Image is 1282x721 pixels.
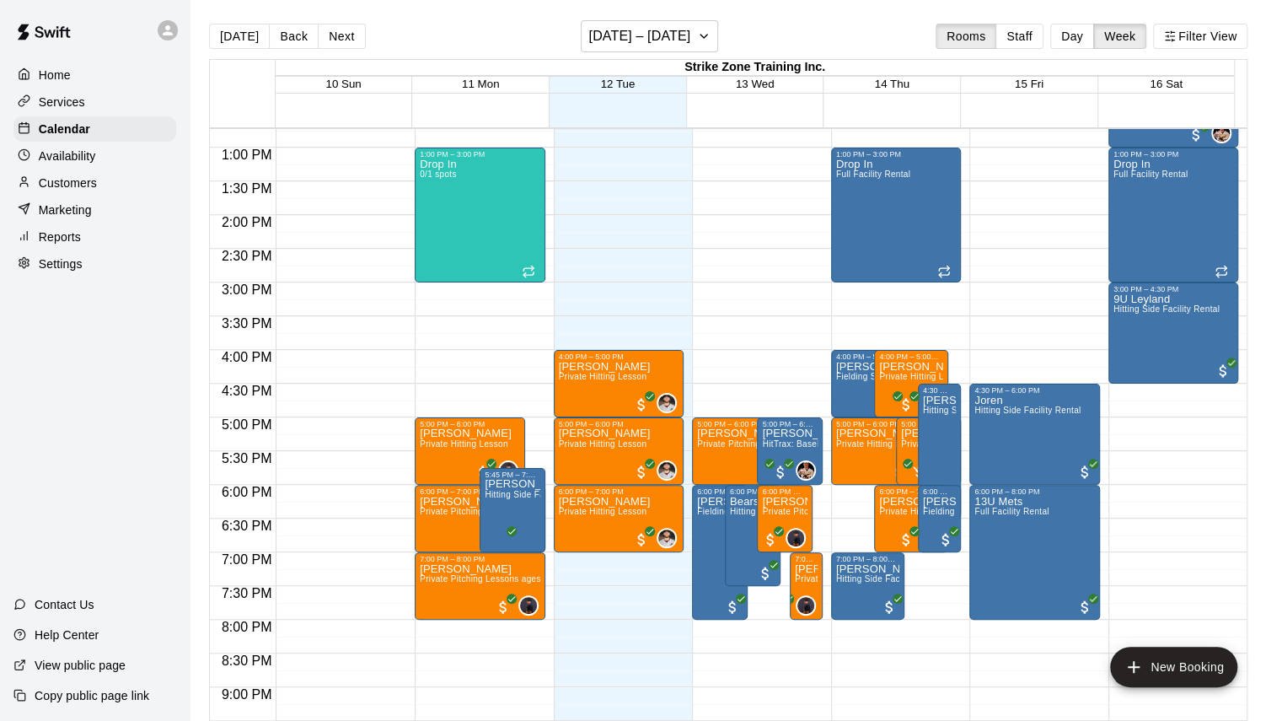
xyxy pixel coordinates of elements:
button: 10 Sun [325,78,361,90]
span: All customers have paid [633,396,650,413]
span: 0/1 spots filled [420,169,457,179]
span: All customers have paid [1076,464,1093,481]
div: 5:00 PM – 6:00 PM: Elias Hansra [692,417,802,485]
div: Corben Peters [796,595,816,616]
div: Strike Zone Training Inc. [276,60,1235,76]
span: Private Hitting Lesson [879,372,968,381]
span: 1:00 PM [217,148,276,162]
span: Recurring event [522,265,535,278]
div: Availability [13,143,176,169]
span: Garrett Takamatsu [1218,123,1231,143]
button: 14 Thu [875,78,909,90]
div: 4:30 PM – 6:00 PM: Joren [969,384,1100,485]
span: Hitting Side Facility Rental [923,406,1029,415]
img: Corben Peters [787,530,804,546]
div: Garrett Takamatsu [1211,123,1231,143]
div: Brett Graham [657,460,677,481]
div: Calendar [13,116,176,142]
div: 6:00 PM – 7:30 PM [730,487,775,496]
span: Private Pitching Lessons ages [DEMOGRAPHIC_DATA] [420,507,643,516]
div: 7:00 PM – 8:00 PM [795,555,818,563]
span: Private Hitting Lesson [559,439,647,449]
button: Staff [995,24,1043,49]
span: 13 Wed [736,78,775,90]
span: Private Hitting Lesson [879,507,968,516]
button: 16 Sat [1150,78,1183,90]
span: Corben Peters [802,595,816,616]
div: 6:00 PM – 7:00 PM [879,487,943,496]
span: All customers have paid [1215,363,1231,379]
div: Reports [13,224,176,250]
span: 7:00 PM [217,552,276,567]
span: All customers have paid [495,531,512,548]
img: Brett Graham [658,530,675,546]
h6: [DATE] – [DATE] [588,24,690,48]
a: Settings [13,251,176,277]
span: Recurring event [1215,265,1228,278]
span: All customers have paid [881,396,898,413]
img: Garrett Takamatsu [797,462,814,479]
span: 7:30 PM [217,586,276,600]
span: Hitting Side Facility Rental [485,490,591,499]
button: Back [269,24,319,49]
div: 4:00 PM – 5:00 PM [559,352,679,361]
span: 3:30 PM [217,316,276,331]
div: Corben Peters [518,595,539,616]
img: Garrett Takamatsu [1213,125,1230,142]
button: 12 Tue [601,78,636,90]
div: 5:00 PM – 6:00 PM [901,420,956,428]
div: 4:00 PM – 5:00 PM [879,352,943,361]
div: 1:00 PM – 3:00 PM [420,150,540,159]
div: 6:00 PM – 7:00 PM [762,487,807,496]
span: All customers have paid [633,531,650,548]
div: 1:00 PM – 3:00 PM: Drop In [831,148,962,282]
span: Full Facility Rental [974,507,1049,516]
div: Garrett Takamatsu [796,460,816,481]
img: Corben Peters [797,597,814,614]
img: Corben Peters [500,462,517,479]
div: 6:00 PM – 7:00 PM: Brayden Catton [874,485,948,552]
div: 1:00 PM – 3:00 PM: Drop In [415,148,545,282]
div: Brett Graham [657,528,677,548]
span: All customers have paid [898,396,915,413]
button: 11 Mon [462,78,499,90]
div: 7:00 PM – 8:00 PM: Sromek [831,552,905,620]
div: 1:00 PM – 3:00 PM: Drop In [1108,148,1239,282]
span: HitTrax: Baseball utilizing Practice mode [762,439,924,449]
button: 15 Fri [1015,78,1043,90]
span: Hitting Side Facility Rental [1113,304,1220,314]
div: 3:00 PM – 4:30 PM [1113,285,1234,293]
span: 9:00 PM [217,687,276,702]
div: 5:00 PM – 6:00 PM: Brady [415,417,525,485]
span: Brett Graham [663,528,677,548]
div: 6:00 PM – 7:00 PM [559,487,679,496]
span: Private Pitching Lessons ages [DEMOGRAPHIC_DATA] [795,574,1018,584]
div: 6:00 PM – 7:00 PM [923,487,957,496]
div: 7:00 PM – 8:00 PM: Henry Pollard [415,552,545,620]
span: All customers have paid [757,565,774,582]
div: 4:30 PM – 6:30 PM [923,386,957,395]
p: Availability [39,148,96,164]
div: 7:00 PM – 8:00 PM [420,555,540,563]
span: All customers have paid [724,599,741,616]
div: 6:00 PM – 8:00 PM: 13U Mets [969,485,1100,620]
div: 6:00 PM – 7:30 PM: Bears [725,485,780,586]
a: Marketing [13,197,176,223]
div: 5:00 PM – 6:00 PM [420,420,520,428]
img: Brett Graham [658,395,675,412]
div: Customers [13,170,176,196]
p: Reports [39,229,81,245]
p: Contact Us [35,596,94,613]
span: 6:30 PM [217,519,276,533]
p: Services [39,94,85,110]
span: Garrett Takamatsu [802,460,816,481]
span: Private Hitting Lesson [836,439,925,449]
span: Corben Peters [505,460,518,481]
span: Private Hitting Lesson [559,507,647,516]
div: Home [13,62,176,88]
a: Services [13,89,176,115]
